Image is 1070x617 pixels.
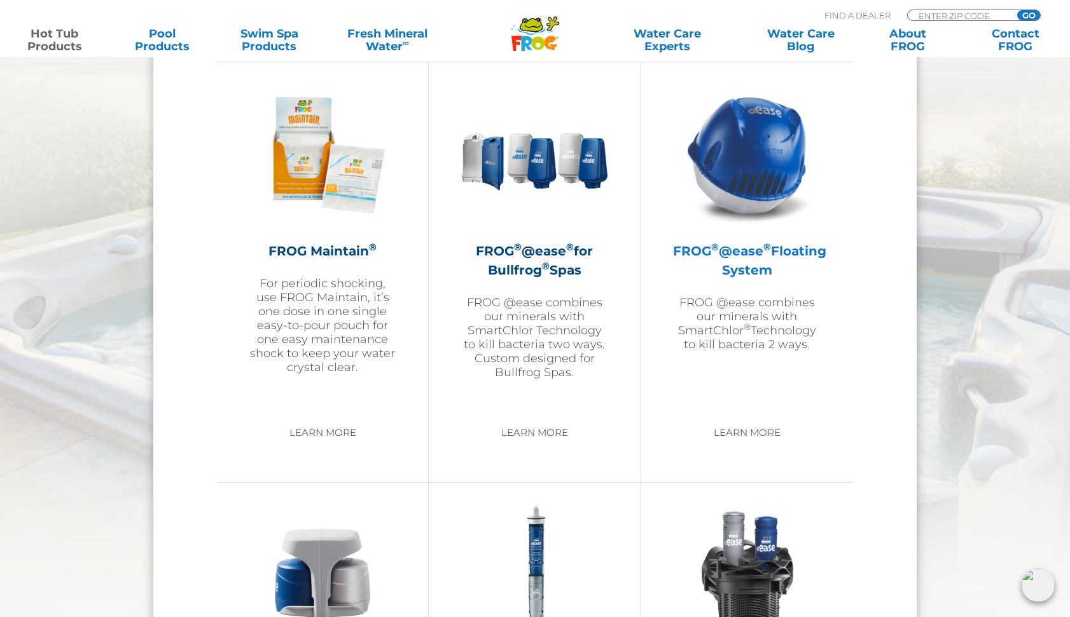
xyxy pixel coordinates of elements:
[228,27,311,53] a: Swim SpaProducts
[763,241,771,253] sup: ®
[249,81,396,412] a: FROG Maintain®For periodic shocking, use FROG Maintain, it’s one dose in one single easy-to-pour ...
[461,81,608,412] a: FROG®@ease®for Bullfrog®SpasFROG @ease combines our minerals with SmartChlor Technology to kill b...
[369,241,377,253] sup: ®
[13,27,96,53] a: Hot TubProducts
[461,81,608,229] img: bullfrog-product-hero-300x300.png
[275,421,371,444] a: Learn More
[744,322,751,332] sup: ®
[673,241,821,280] h2: FROG @ease Floating System
[542,260,550,272] sup: ®
[566,241,574,253] sup: ®
[461,241,608,280] h2: FROG @ease for Bullfrog Spas
[673,295,821,351] p: FROG @ease combines our minerals with SmartChlor Technology to kill bacteria 2 ways.
[974,27,1057,53] a: ContactFROG
[461,295,608,379] p: FROG @ease combines our minerals with SmartChlor Technology to kill bacteria two ways. Custom des...
[120,27,204,53] a: PoolProducts
[249,276,396,374] p: For periodic shocking, use FROG Maintain, it’s one dose in one single easy-to-pour pouch for one ...
[759,27,842,53] a: Water CareBlog
[711,241,719,253] sup: ®
[599,27,735,53] a: Water CareExperts
[1017,10,1040,20] input: GO
[1022,569,1055,602] img: openIcon
[673,81,821,229] img: hot-tub-product-atease-system-300x300.png
[487,421,583,444] a: Learn More
[249,241,396,261] h2: FROG Maintain
[866,27,950,53] a: AboutFROG
[249,81,396,229] img: Frog_Maintain_Hero-2-v2-300x300.png
[514,241,522,253] sup: ®
[403,37,409,48] sup: ∞
[335,27,440,53] a: Fresh MineralWater∞
[673,81,821,412] a: FROG®@ease®Floating SystemFROG @ease combines our minerals with SmartChlor®Technology to kill bac...
[699,421,795,444] a: Learn More
[824,10,891,21] p: Find A Dealer
[917,10,1003,21] input: Zip Code Form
